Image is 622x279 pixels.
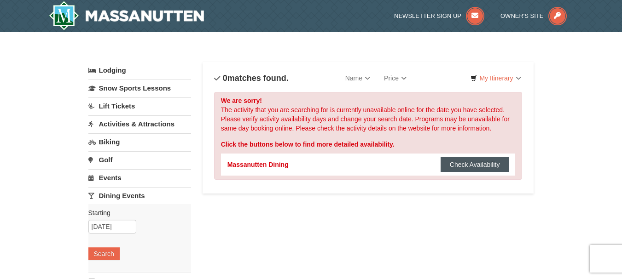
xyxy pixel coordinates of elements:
[88,115,191,132] a: Activities & Attractions
[88,187,191,204] a: Dining Events
[88,208,184,217] label: Starting
[227,160,289,169] div: Massanutten Dining
[49,1,204,30] img: Massanutten Resort Logo
[88,169,191,186] a: Events
[500,12,567,19] a: Owner's Site
[214,74,289,83] h4: matches found.
[88,80,191,97] a: Snow Sports Lessons
[465,71,527,85] a: My Itinerary
[49,1,204,30] a: Massanutten Resort
[88,97,191,114] a: Lift Tickets
[338,69,377,87] a: Name
[394,12,461,19] span: Newsletter Sign Up
[441,157,509,172] button: Check Availability
[88,62,191,79] a: Lodging
[223,74,227,83] span: 0
[377,69,413,87] a: Price
[394,12,484,19] a: Newsletter Sign Up
[88,247,120,260] button: Search
[88,133,191,150] a: Biking
[221,140,516,149] div: Click the buttons below to find more detailed availability.
[221,97,262,104] strong: We are sorry!
[88,151,191,168] a: Golf
[500,12,544,19] span: Owner's Site
[214,92,523,180] div: The activity that you are searching for is currently unavailable online for the date you have sel...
